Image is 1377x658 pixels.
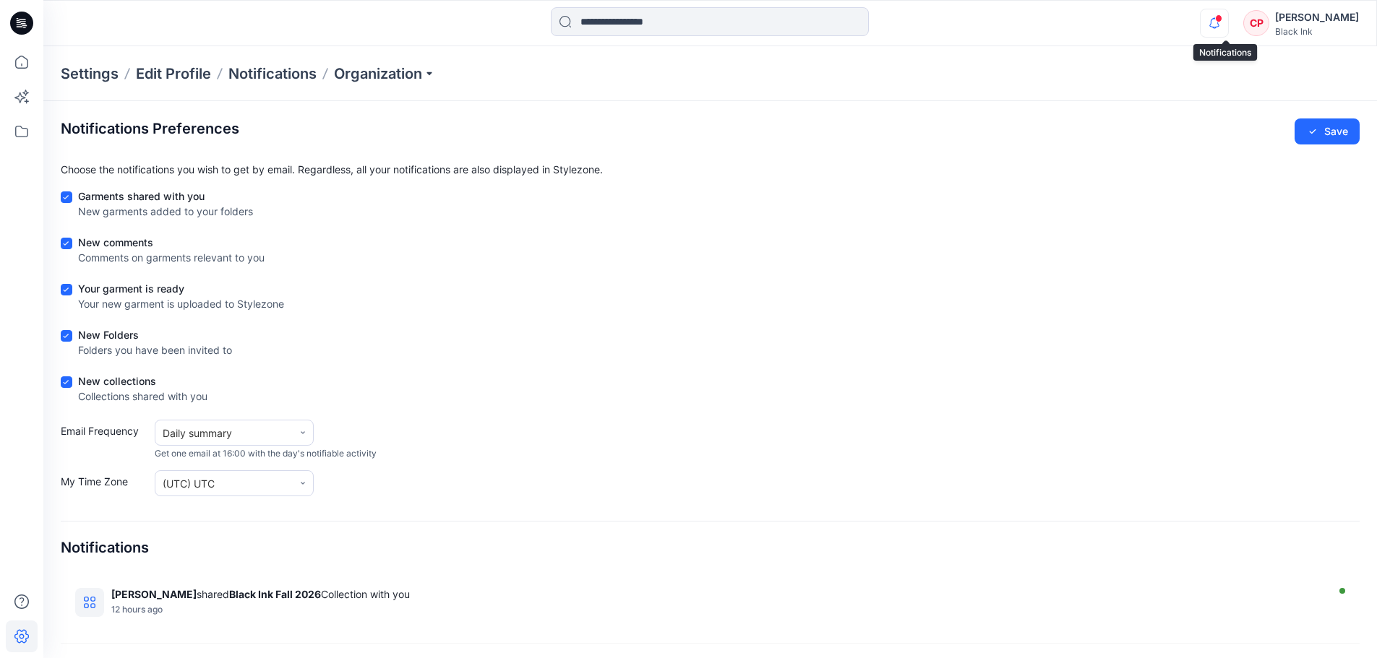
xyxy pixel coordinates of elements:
[61,120,239,137] h2: Notifications Preferences
[78,373,207,389] div: New collections
[111,605,1322,615] div: Thursday, September 04, 2025 02:01
[61,474,147,496] label: My Time Zone
[75,588,104,617] img: Black Ink Fall 2026
[111,588,197,600] strong: [PERSON_NAME]
[163,425,286,441] div: Daily summary
[78,281,284,296] div: Your garment is ready
[228,64,317,84] a: Notifications
[1295,118,1360,144] button: Save
[155,447,377,460] span: Get one email at 16:00 with the day's notifiable activity
[78,204,253,219] div: New garments added to your folders
[61,64,119,84] p: Settings
[61,162,1360,177] p: Choose the notifications you wish to get by email. Regardless, all your notifications are also di...
[1243,10,1269,36] div: CP
[78,189,253,204] div: Garments shared with you
[78,389,207,404] div: Collections shared with you
[78,327,232,342] div: New Folders
[229,588,321,600] strong: Black Ink Fall 2026
[111,588,1322,600] div: shared Collection with you
[78,296,284,311] div: Your new garment is uploaded to Stylezone
[61,539,149,556] h4: Notifications
[61,423,147,460] label: Email Frequency
[78,250,265,265] div: Comments on garments relevant to you
[1275,26,1359,37] div: Black Ink
[78,342,232,358] div: Folders you have been invited to
[1275,9,1359,26] div: [PERSON_NAME]
[136,64,211,84] a: Edit Profile
[78,235,265,250] div: New comments
[163,476,286,491] div: (UTC) UTC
